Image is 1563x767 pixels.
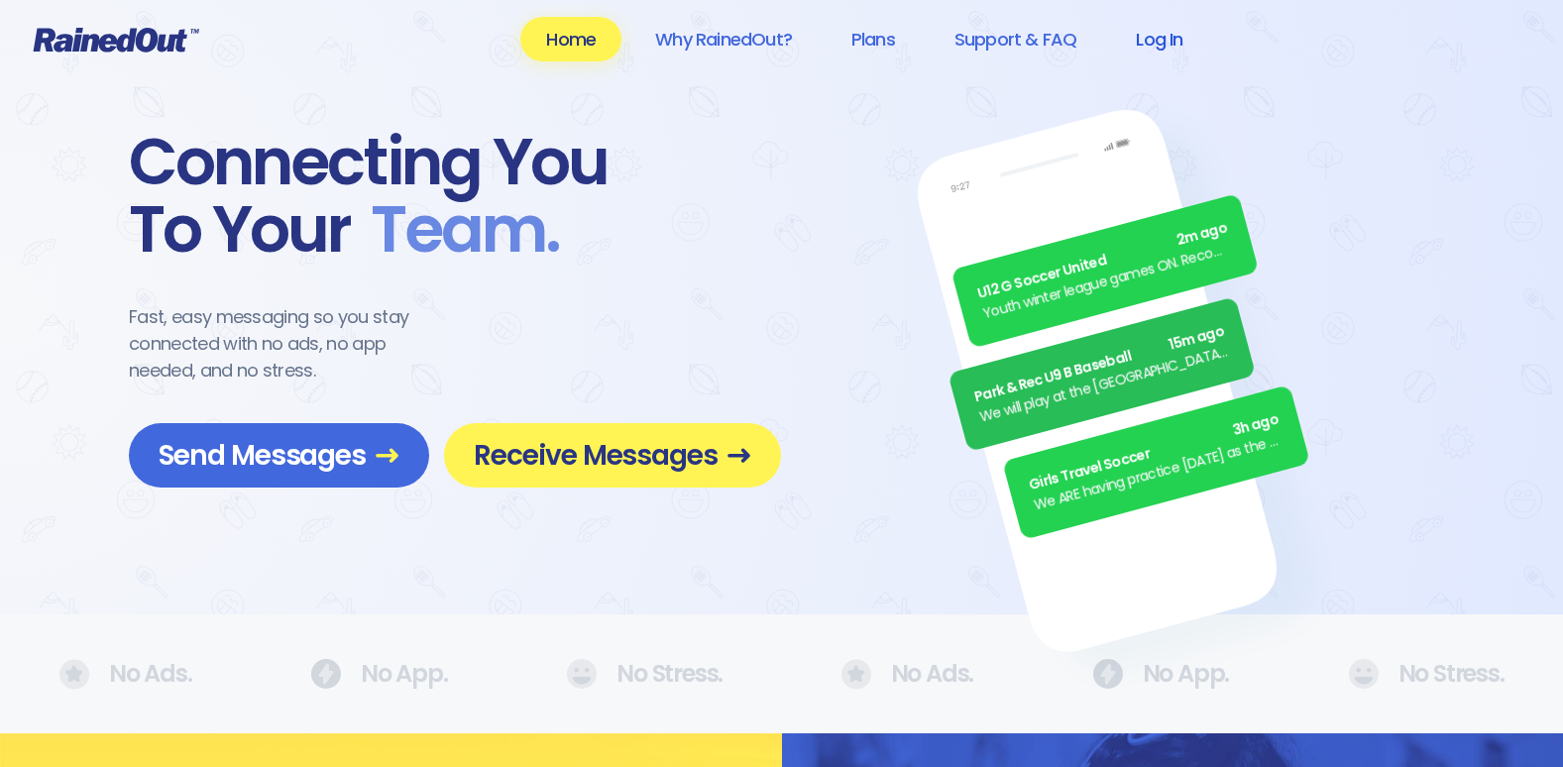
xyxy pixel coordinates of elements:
[351,196,559,264] span: Team .
[310,659,447,689] div: No App.
[1230,409,1281,442] span: 3h ago
[1032,429,1286,516] div: We ARE having practice [DATE] as the sun is finally out.
[59,659,191,690] div: No Ads.
[1348,659,1379,689] img: No Ads.
[474,438,751,473] span: Receive Messages
[1092,659,1123,689] img: No Ads.
[826,17,921,61] a: Plans
[129,129,781,264] div: Connecting You To Your
[841,659,871,690] img: No Ads.
[59,659,89,690] img: No Ads.
[975,218,1230,305] div: U12 G Soccer United
[1348,659,1504,689] div: No Stress.
[629,17,818,61] a: Why RainedOut?
[841,659,973,690] div: No Ads.
[972,321,1227,408] div: Park & Rec U9 B Baseball
[1174,218,1230,252] span: 2m ago
[1027,409,1282,496] div: Girls Travel Soccer
[977,341,1232,428] div: We will play at the [GEOGRAPHIC_DATA]. Wear white, be at the field by 5pm.
[566,659,597,689] img: No Ads.
[310,659,341,689] img: No Ads.
[520,17,621,61] a: Home
[129,303,446,383] div: Fast, easy messaging so you stay connected with no ads, no app needed, and no stress.
[566,659,722,689] div: No Stress.
[981,238,1236,325] div: Youth winter league games ON. Recommend running shoes/sneakers for players as option for footwear.
[1167,321,1226,356] span: 15m ago
[1092,659,1229,689] div: No App.
[929,17,1102,61] a: Support & FAQ
[444,423,781,488] a: Receive Messages
[1110,17,1208,61] a: Log In
[159,438,399,473] span: Send Messages
[129,423,429,488] a: Send Messages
